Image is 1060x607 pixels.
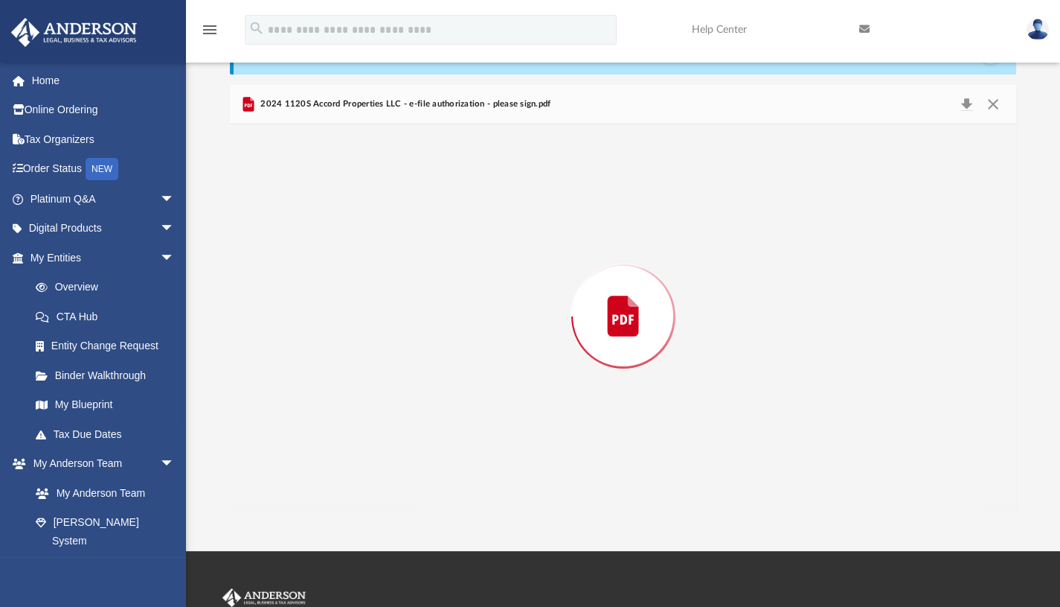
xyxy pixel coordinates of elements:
[248,20,265,36] i: search
[86,158,118,180] div: NEW
[160,449,190,480] span: arrow_drop_down
[10,214,197,244] a: Digital Productsarrow_drop_down
[160,214,190,244] span: arrow_drop_down
[160,184,190,214] span: arrow_drop_down
[21,331,197,361] a: Entity Change Request
[10,95,197,125] a: Online Ordering
[7,18,141,47] img: Anderson Advisors Platinum Portal
[21,360,197,390] a: Binder Walkthrough
[10,124,197,154] a: Tax Organizers
[21,390,190,420] a: My Blueprint
[10,449,190,479] a: My Anderson Teamarrow_drop_down
[21,273,197,302] a: Overview
[1027,19,1049,40] img: User Pic
[21,419,197,449] a: Tax Due Dates
[21,302,197,331] a: CTA Hub
[230,85,1017,509] div: Preview
[201,28,219,39] a: menu
[10,154,197,185] a: Order StatusNEW
[980,94,1006,115] button: Close
[953,94,980,115] button: Download
[201,21,219,39] i: menu
[21,508,190,556] a: [PERSON_NAME] System
[10,66,197,95] a: Home
[10,184,197,214] a: Platinum Q&Aarrow_drop_down
[10,243,197,273] a: My Entitiesarrow_drop_down
[21,556,190,585] a: Client Referrals
[160,243,190,273] span: arrow_drop_down
[21,478,182,508] a: My Anderson Team
[257,98,551,111] span: 2024 1120S Accord Properties LLC - e-file authorization - please sign.pdf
